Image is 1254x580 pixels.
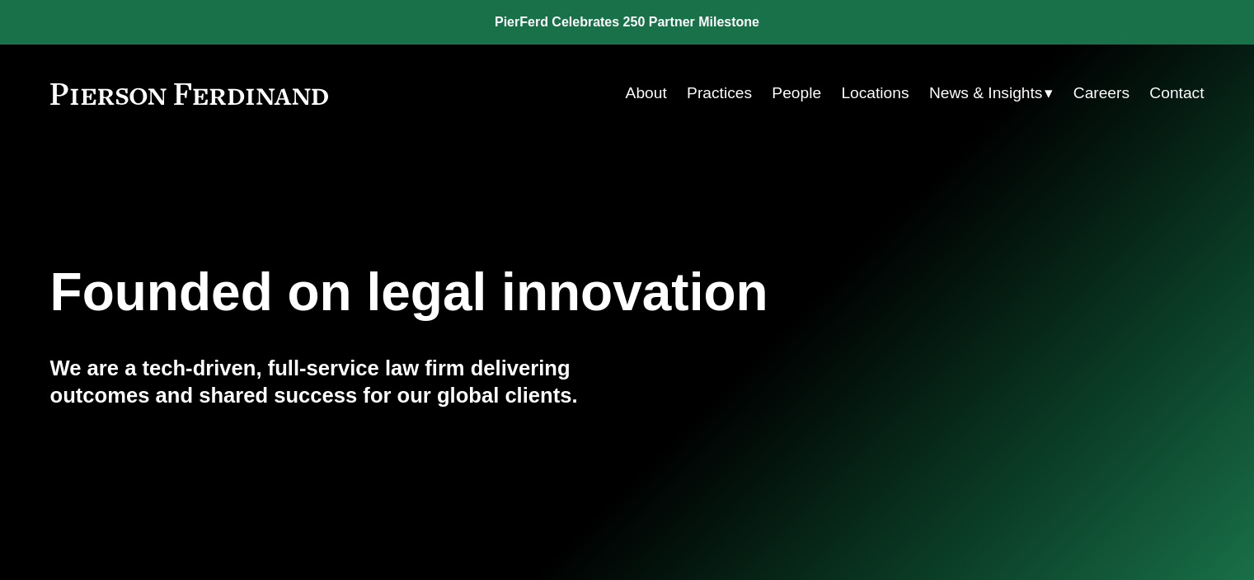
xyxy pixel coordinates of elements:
h1: Founded on legal innovation [50,262,1012,323]
h4: We are a tech-driven, full-service law firm delivering outcomes and shared success for our global... [50,355,627,408]
a: Careers [1073,78,1130,109]
a: folder dropdown [929,78,1054,109]
a: Practices [687,78,752,109]
a: Locations [841,78,909,109]
a: Contact [1149,78,1204,109]
a: About [626,78,667,109]
a: People [772,78,821,109]
span: News & Insights [929,79,1043,108]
